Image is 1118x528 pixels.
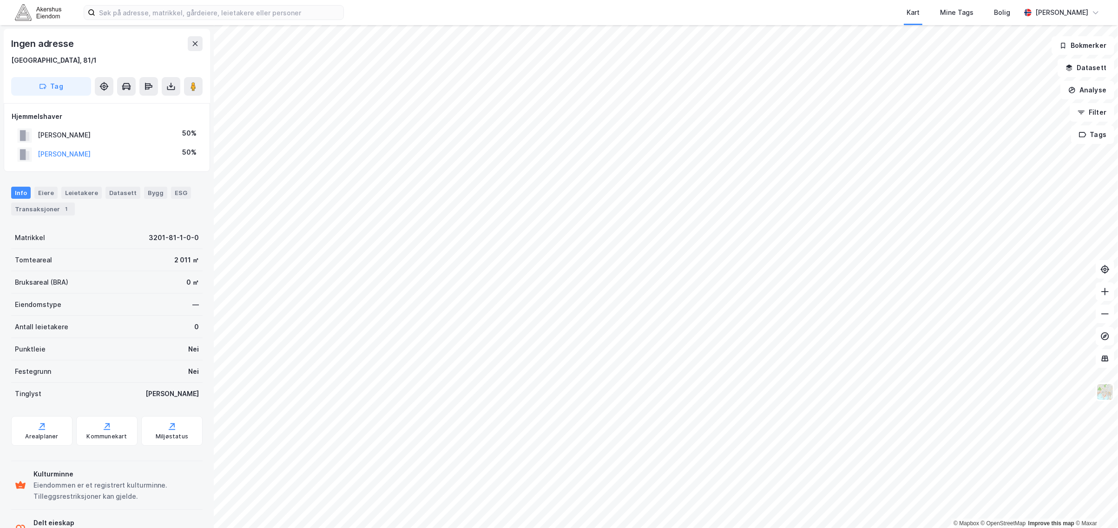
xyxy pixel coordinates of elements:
div: Arealplaner [25,433,58,440]
div: ESG [171,187,191,199]
div: [PERSON_NAME] [38,130,91,141]
div: Kart [907,7,920,18]
div: Mine Tags [940,7,973,18]
div: Leietakere [61,187,102,199]
div: Eiere [34,187,58,199]
div: Miljøstatus [156,433,188,440]
div: [GEOGRAPHIC_DATA], 81/1 [11,55,97,66]
a: OpenStreetMap [981,520,1026,527]
div: Bruksareal (BRA) [15,277,68,288]
div: 2 011 ㎡ [174,254,199,266]
div: Kommunekart [86,433,127,440]
button: Tags [1071,125,1114,144]
img: Z [1096,383,1114,401]
div: — [192,299,199,310]
div: Festegrunn [15,366,51,377]
div: Matrikkel [15,232,45,243]
div: Info [11,187,31,199]
button: Filter [1070,103,1114,122]
div: Antall leietakere [15,321,68,332]
div: [PERSON_NAME] [145,388,199,399]
button: Analyse [1060,81,1114,99]
a: Mapbox [954,520,979,527]
div: Tomteareal [15,254,52,266]
div: [PERSON_NAME] [1035,7,1088,18]
div: Eiendommen er et registrert kulturminne. Tilleggsrestriksjoner kan gjelde. [33,480,199,502]
div: Tinglyst [15,388,41,399]
div: Nei [188,344,199,355]
button: Bokmerker [1052,36,1114,55]
div: Eiendomstype [15,299,61,310]
button: Datasett [1058,59,1114,77]
div: Kulturminne [33,469,199,480]
div: 50% [182,128,197,139]
div: 1 [62,204,71,214]
div: Transaksjoner [11,202,75,215]
div: 0 [194,321,199,332]
div: Ingen adresse [11,36,75,51]
button: Tag [11,77,91,96]
div: 3201-81-1-0-0 [149,232,199,243]
div: Datasett [105,187,140,199]
div: Kontrollprogram for chat [1072,483,1118,528]
div: 50% [182,147,197,158]
div: Hjemmelshaver [12,111,202,122]
iframe: Chat Widget [1072,483,1118,528]
div: Punktleie [15,344,46,355]
a: Improve this map [1028,520,1074,527]
input: Søk på adresse, matrikkel, gårdeiere, leietakere eller personer [95,6,343,20]
img: akershus-eiendom-logo.9091f326c980b4bce74ccdd9f866810c.svg [15,4,61,20]
div: 0 ㎡ [186,277,199,288]
div: Nei [188,366,199,377]
div: Bolig [994,7,1010,18]
div: Bygg [144,187,167,199]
